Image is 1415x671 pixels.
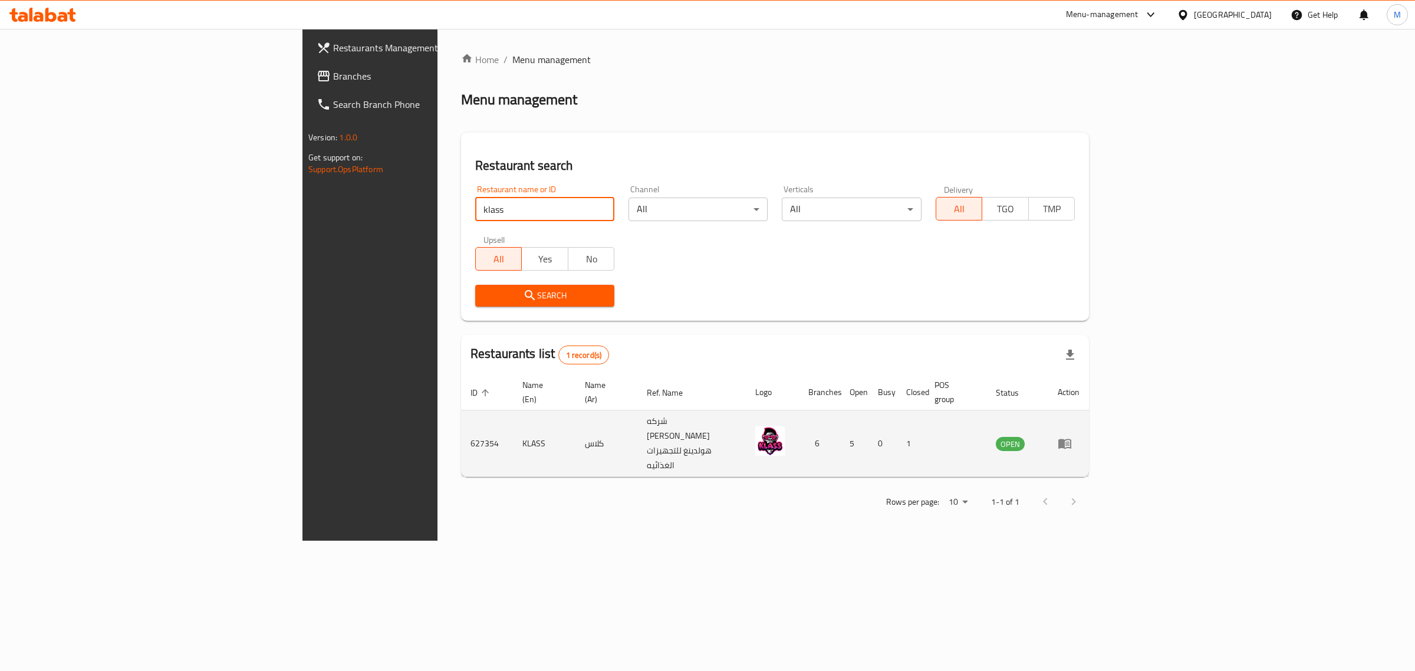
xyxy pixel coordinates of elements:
[470,386,493,400] span: ID
[799,410,840,477] td: 6
[333,41,529,55] span: Restaurants Management
[526,251,563,268] span: Yes
[934,378,972,406] span: POS group
[483,235,505,244] label: Upsell
[868,410,897,477] td: 0
[307,62,539,90] a: Branches
[308,150,363,165] span: Get support on:
[840,374,868,410] th: Open
[559,350,609,361] span: 1 record(s)
[637,410,746,477] td: شركه [PERSON_NAME] هولدينغ للتجهيزات الغذائيه
[475,157,1075,175] h2: Restaurant search
[941,200,978,218] span: All
[461,374,1089,477] table: enhanced table
[1066,8,1138,22] div: Menu-management
[840,410,868,477] td: 5
[573,251,610,268] span: No
[339,130,357,145] span: 1.0.0
[987,200,1024,218] span: TGO
[996,438,1025,451] span: OPEN
[307,90,539,119] a: Search Branch Phone
[1048,374,1089,410] th: Action
[568,247,614,271] button: No
[944,185,973,193] label: Delivery
[475,247,522,271] button: All
[575,410,637,477] td: كلاس
[782,198,921,221] div: All
[886,495,939,509] p: Rows per page:
[944,494,972,511] div: Rows per page:
[982,197,1028,221] button: TGO
[647,386,698,400] span: Ref. Name
[333,69,529,83] span: Branches
[897,410,925,477] td: 1
[1394,8,1401,21] span: M
[746,374,799,410] th: Logo
[1028,197,1075,221] button: TMP
[936,197,982,221] button: All
[513,410,575,477] td: KLASS
[470,345,609,364] h2: Restaurants list
[485,288,605,303] span: Search
[897,374,925,410] th: Closed
[585,378,623,406] span: Name (Ar)
[461,52,1089,67] nav: breadcrumb
[996,437,1025,451] div: OPEN
[1058,436,1080,450] div: Menu
[991,495,1019,509] p: 1-1 of 1
[521,247,568,271] button: Yes
[1034,200,1070,218] span: TMP
[333,97,529,111] span: Search Branch Phone
[481,251,517,268] span: All
[475,198,614,221] input: Search for restaurant name or ID..
[799,374,840,410] th: Branches
[868,374,897,410] th: Busy
[755,426,785,456] img: KLASS
[512,52,591,67] span: Menu management
[475,285,614,307] button: Search
[307,34,539,62] a: Restaurants Management
[522,378,561,406] span: Name (En)
[1056,341,1084,369] div: Export file
[308,130,337,145] span: Version:
[628,198,768,221] div: All
[308,162,383,177] a: Support.OpsPlatform
[996,386,1034,400] span: Status
[1194,8,1272,21] div: [GEOGRAPHIC_DATA]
